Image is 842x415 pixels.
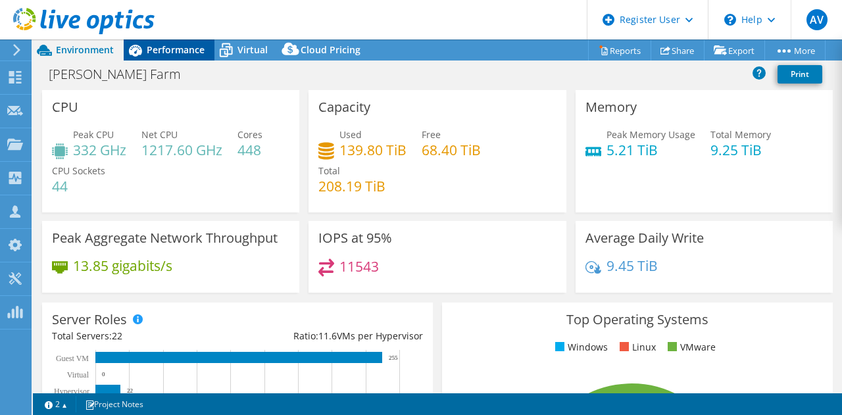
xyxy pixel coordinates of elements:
h3: Top Operating Systems [452,312,823,327]
a: Print [778,65,822,84]
h4: 1217.60 GHz [141,143,222,157]
span: Virtual [237,43,268,56]
h4: 44 [52,179,105,193]
span: Cores [237,128,262,141]
h3: Average Daily Write [585,231,704,245]
h4: 13.85 gigabits/s [73,258,172,273]
h3: IOPS at 95% [318,231,392,245]
a: More [764,40,826,61]
h3: Memory [585,100,637,114]
h1: [PERSON_NAME] Farm [43,67,201,82]
a: Share [651,40,705,61]
span: Free [422,128,441,141]
text: Hypervisor [54,387,89,396]
h4: 5.21 TiB [607,143,695,157]
text: Guest VM [56,354,89,363]
span: Cloud Pricing [301,43,360,56]
li: Windows [552,340,608,354]
h4: 9.45 TiB [607,258,658,273]
span: CPU Sockets [52,164,105,177]
span: Total [318,164,340,177]
div: Ratio: VMs per Hypervisor [237,329,423,343]
text: 255 [389,354,398,361]
text: 0 [102,371,105,378]
span: Peak Memory Usage [607,128,695,141]
h4: 9.25 TiB [710,143,771,157]
div: Total Servers: [52,329,237,343]
h3: Peak Aggregate Network Throughput [52,231,278,245]
span: 22 [112,330,122,342]
a: Project Notes [76,396,153,412]
span: AV [806,9,828,30]
h4: 448 [237,143,262,157]
h4: 208.19 TiB [318,179,385,193]
a: Reports [588,40,651,61]
span: Total Memory [710,128,771,141]
span: Net CPU [141,128,178,141]
text: Virtual [67,370,89,379]
span: Environment [56,43,114,56]
h3: CPU [52,100,78,114]
h4: 68.40 TiB [422,143,481,157]
span: Peak CPU [73,128,114,141]
span: Used [339,128,362,141]
svg: \n [724,14,736,26]
h3: Server Roles [52,312,127,327]
h3: Capacity [318,100,370,114]
a: 2 [36,396,76,412]
li: Linux [616,340,656,354]
text: 22 [127,387,133,394]
h4: 139.80 TiB [339,143,407,157]
a: Export [704,40,765,61]
span: 11.6 [318,330,337,342]
h4: 11543 [339,259,379,274]
span: Performance [147,43,205,56]
h4: 332 GHz [73,143,126,157]
li: VMware [664,340,716,354]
